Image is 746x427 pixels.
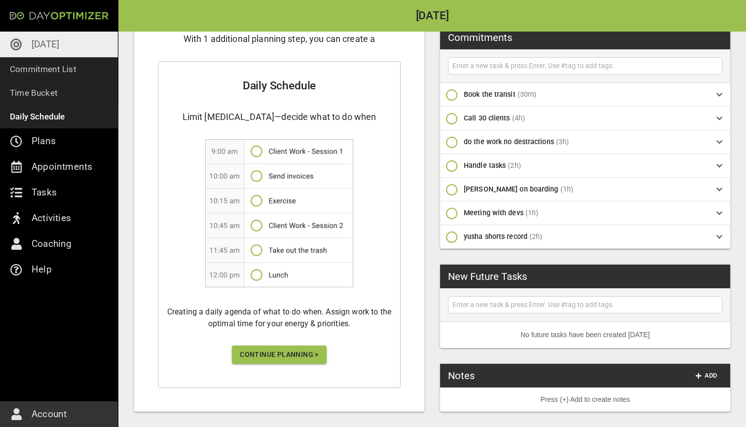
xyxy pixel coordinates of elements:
p: Account [32,406,67,422]
div: Handle tasks(2h) [440,154,730,178]
span: Book the transit [464,90,516,98]
img: Day Optimizer [10,12,109,20]
h6: Creating a daily agenda of what to do when. Assign work to the optimal time for your energy & pri... [166,306,392,330]
p: Coaching [32,236,72,252]
span: Continue Planning > [240,349,319,361]
h4: With 1 additional planning step, you can create a [158,32,401,45]
li: No future tasks have been created [DATE] [440,322,730,348]
p: Daily Schedule [10,110,65,123]
span: (3h) [556,138,569,146]
span: (4h) [512,114,525,122]
div: do the work no destractions(3h) [440,130,730,154]
span: (1h) [560,185,574,193]
p: [DATE] [32,37,59,52]
div: Meeting with devs(1h) [440,201,730,225]
input: Enter a new task & press Enter. Use #tag to add tags. [450,299,720,311]
p: Time Bucket [10,86,58,100]
p: Commitment List [10,62,76,76]
span: [PERSON_NAME] on boarding [464,185,559,193]
span: yusha shorts record [464,233,527,240]
div: Book the transit(30m) [440,83,730,107]
h2: [DATE] [118,10,746,22]
button: Continue Planning > [232,346,327,364]
span: (30m) [518,90,537,98]
h3: New Future Tasks [448,269,527,284]
p: Help [32,262,52,277]
span: (1h) [525,209,539,217]
p: Tasks [32,185,57,200]
div: [PERSON_NAME] on boarding(1h) [440,178,730,201]
span: do the work no destractions [464,138,554,146]
p: Activities [32,210,71,226]
span: Add [695,370,718,381]
span: Handle tasks [464,161,506,169]
h3: Notes [448,368,475,383]
span: Call 30 clients [464,114,510,122]
span: Meeting with devs [464,209,523,217]
span: (2h) [508,161,521,169]
button: Add [691,368,722,383]
p: Plans [32,133,56,149]
div: yusha shorts record(2h) [440,225,730,249]
input: Enter a new task & press Enter. Use #tag to add tags. [450,60,720,72]
div: Call 30 clients(4h) [440,107,730,130]
p: Appointments [32,159,92,175]
h2: Daily Schedule [166,78,392,94]
p: Press (+) Add to create notes [448,394,722,405]
span: (2h) [529,233,543,240]
h4: Limit [MEDICAL_DATA]—decide what to do when [166,110,392,123]
h3: Commitments [448,30,512,45]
